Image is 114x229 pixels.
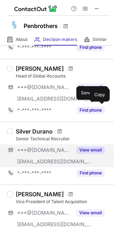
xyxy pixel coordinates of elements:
[76,146,105,154] button: Reveal Button
[14,4,57,13] img: ContactOut v5.3.10
[17,158,92,165] span: [EMAIL_ADDRESS][DOMAIN_NAME]
[24,22,58,30] h1: Penbrothers
[92,37,107,42] span: Similar
[16,37,28,42] span: About
[76,209,105,216] button: Reveal Button
[17,84,72,90] span: ***@[DOMAIN_NAME]
[17,95,92,102] span: [EMAIL_ADDRESS][DOMAIN_NAME]
[76,44,105,51] button: Reveal Button
[16,136,110,142] div: Senior Technical Recruiter
[16,73,110,79] div: Head of Global Accounts
[76,107,105,114] button: Reveal Button
[76,169,105,177] button: Reveal Button
[7,18,22,32] img: b08bcdae604f965b7092105682073e4b
[43,37,77,42] span: Decision makers
[17,221,92,228] span: [EMAIL_ADDRESS][DOMAIN_NAME]
[16,198,110,205] div: Vice President of Talent Acquisition
[16,191,64,198] div: [PERSON_NAME]
[16,65,64,72] div: [PERSON_NAME]
[76,84,105,91] button: Reveal Button
[17,210,72,216] span: ***@[DOMAIN_NAME]
[17,147,72,153] span: ***@[DOMAIN_NAME]
[16,128,53,135] div: Silver Durano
